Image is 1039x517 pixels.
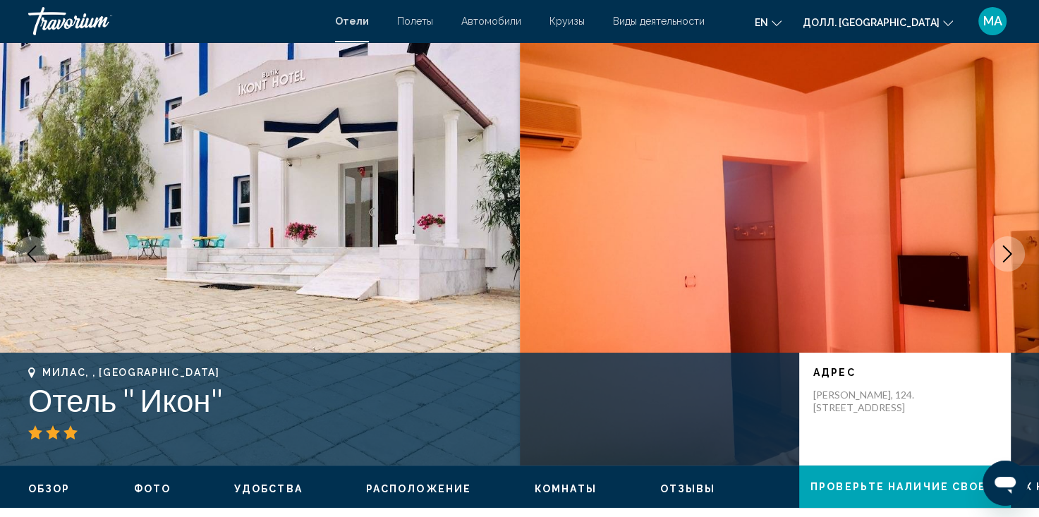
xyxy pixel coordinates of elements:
[28,482,71,495] button: Обзор
[799,466,1011,508] button: Проверьте Наличие свободных номеров
[28,382,223,418] ya-tr-span: Отель " Икон"
[397,16,433,27] a: Полеты
[803,12,953,32] button: Изменить валюту
[134,482,171,495] button: Фото
[813,389,914,401] ya-tr-span: [PERSON_NAME], 124.
[234,482,303,495] button: Удобства
[755,12,782,32] button: Изменить язык
[983,461,1028,506] iframe: Кнопка запуска окна обмена сообщениями
[613,16,705,27] a: Виды деятельности
[14,236,49,272] button: Предыдущее изображение
[755,17,768,28] ya-tr-span: en
[974,6,1011,36] button: Пользовательское меню
[335,16,369,27] a: Отели
[42,367,220,378] ya-tr-span: Милас, , [GEOGRAPHIC_DATA]
[535,482,597,495] button: Комнаты
[28,7,321,35] a: Травориум
[990,236,1025,272] button: Следующее изображение
[461,16,521,27] a: Автомобили
[366,482,471,495] button: Расположение
[813,401,905,413] ya-tr-span: [STREET_ADDRESS]
[549,16,585,27] a: Круизы
[813,367,856,378] ya-tr-span: Адрес
[803,17,940,28] ya-tr-span: Долл. [GEOGRAPHIC_DATA]
[660,482,716,495] button: Отзывы
[983,13,1002,28] ya-tr-span: МА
